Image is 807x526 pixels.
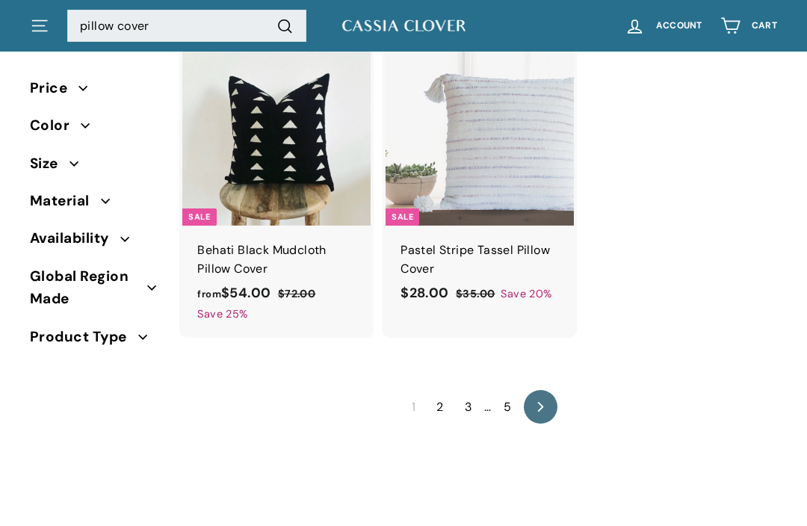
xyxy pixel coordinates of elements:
span: Account [656,21,702,31]
button: Price [30,73,158,111]
span: $28.00 [401,284,448,302]
span: Save 20% [501,285,551,303]
span: Price [30,77,78,99]
input: Search [67,10,306,43]
div: Sale [386,208,419,226]
button: Availability [30,224,158,262]
a: Account [616,4,711,48]
span: 1 [403,395,424,419]
button: Global Region Made [30,262,158,322]
span: Save 25% [197,306,247,323]
a: Cart [711,4,786,48]
a: 5 [495,395,520,419]
span: Color [30,114,81,137]
a: Sale Behati Black Mudcloth Pillow Cover Save 25% [182,37,371,338]
span: $72.00 [278,287,315,300]
span: $35.00 [456,287,495,300]
div: Sale [182,208,216,226]
button: Product Type [30,322,158,359]
span: Cart [752,21,777,31]
span: Availability [30,228,120,250]
span: Global Region Made [30,265,147,311]
a: 3 [456,395,480,419]
button: Color [30,111,158,148]
a: Sale Pastel Stripe Tassel Pillow Cover Save 20% [386,37,574,319]
button: Material [30,186,158,223]
a: 2 [427,395,452,419]
span: from [197,288,221,300]
span: … [484,401,491,413]
span: $54.00 [197,284,270,302]
div: Behati Black Mudcloth Pillow Cover [197,241,356,279]
span: Product Type [30,326,138,348]
span: Size [30,152,69,175]
div: Pastel Stripe Tassel Pillow Cover [401,241,559,279]
button: Size [30,149,158,186]
span: Material [30,190,101,212]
